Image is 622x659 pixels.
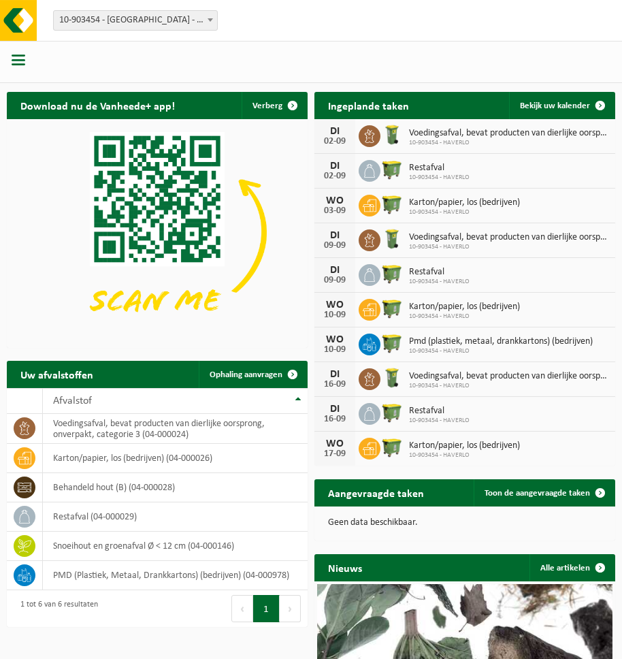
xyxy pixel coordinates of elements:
button: Verberg [242,92,306,119]
img: WB-1100-HPE-GN-50 [380,436,404,459]
span: 10-903454 - HAVERLO [409,208,520,216]
span: Karton/papier, los (bedrijven) [409,440,520,451]
div: WO [321,195,348,206]
span: Voedingsafval, bevat producten van dierlijke oorsprong, onverpakt, categorie 3 [409,128,608,139]
td: karton/papier, los (bedrijven) (04-000026) [43,444,308,473]
img: WB-0140-HPE-GN-50 [380,227,404,251]
span: Afvalstof [53,396,92,406]
div: DI [321,230,348,241]
a: Alle artikelen [529,554,614,581]
span: Restafval [409,406,470,417]
div: DI [321,369,348,380]
span: 10-903454 - HAVERLO [409,451,520,460]
a: Ophaling aanvragen [199,361,306,388]
p: Geen data beschikbaar. [328,518,602,528]
h2: Uw afvalstoffen [7,361,107,387]
td: voedingsafval, bevat producten van dierlijke oorsprong, onverpakt, categorie 3 (04-000024) [43,414,308,444]
td: restafval (04-000029) [43,502,308,532]
span: Voedingsafval, bevat producten van dierlijke oorsprong, onverpakt, categorie 3 [409,232,608,243]
span: 10-903454 - HAVERLO [409,174,470,182]
h2: Ingeplande taken [314,92,423,118]
img: WB-1100-HPE-GN-50 [380,193,404,216]
div: 10-09 [321,345,348,355]
h2: Nieuws [314,554,376,581]
span: 10-903454 - HAVERLO [409,347,593,355]
div: 1 tot 6 van 6 resultaten [14,594,98,624]
div: DI [321,126,348,137]
img: WB-0140-HPE-GN-50 [380,123,404,146]
td: snoeihout en groenafval Ø < 12 cm (04-000146) [43,532,308,561]
div: 09-09 [321,276,348,285]
div: WO [321,438,348,449]
span: Voedingsafval, bevat producten van dierlijke oorsprong, onverpakt, categorie 3 [409,371,608,382]
td: PMD (Plastiek, Metaal, Drankkartons) (bedrijven) (04-000978) [43,561,308,590]
img: WB-0140-HPE-GN-50 [380,366,404,389]
h2: Download nu de Vanheede+ app! [7,92,189,118]
span: 10-903454 - HAVERLO [409,312,520,321]
div: 16-09 [321,380,348,389]
div: 16-09 [321,415,348,424]
a: Bekijk uw kalender [509,92,614,119]
div: 10-09 [321,310,348,320]
img: WB-1100-HPE-GN-50 [380,332,404,355]
button: 1 [253,595,280,622]
span: 10-903454 - HAVERLO - ASSEBROEK [54,11,217,30]
img: WB-1100-HPE-GN-50 [380,158,404,181]
div: DI [321,161,348,172]
span: Ophaling aanvragen [210,370,282,379]
button: Next [280,595,301,622]
span: Karton/papier, los (bedrijven) [409,302,520,312]
span: 10-903454 - HAVERLO - ASSEBROEK [53,10,218,31]
div: 02-09 [321,172,348,181]
span: 10-903454 - HAVERLO [409,243,608,251]
div: DI [321,404,348,415]
span: Restafval [409,163,470,174]
span: Pmd (plastiek, metaal, drankkartons) (bedrijven) [409,336,593,347]
span: Verberg [252,101,282,110]
div: WO [321,334,348,345]
span: 10-903454 - HAVERLO [409,417,470,425]
div: WO [321,300,348,310]
h2: Aangevraagde taken [314,479,438,506]
div: 03-09 [321,206,348,216]
img: Download de VHEPlus App [7,119,308,345]
span: Restafval [409,267,470,278]
img: WB-1100-HPE-GN-50 [380,401,404,424]
td: behandeld hout (B) (04-000028) [43,473,308,502]
button: Previous [231,595,253,622]
img: WB-1100-HPE-GN-50 [380,262,404,285]
span: Karton/papier, los (bedrijven) [409,197,520,208]
div: 17-09 [321,449,348,459]
span: 10-903454 - HAVERLO [409,278,470,286]
span: 10-903454 - HAVERLO [409,382,608,390]
img: WB-1100-HPE-GN-50 [380,297,404,320]
div: DI [321,265,348,276]
div: 02-09 [321,137,348,146]
span: 10-903454 - HAVERLO [409,139,608,147]
div: 09-09 [321,241,348,251]
span: Toon de aangevraagde taken [485,489,590,498]
a: Toon de aangevraagde taken [474,479,614,507]
span: Bekijk uw kalender [520,101,590,110]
